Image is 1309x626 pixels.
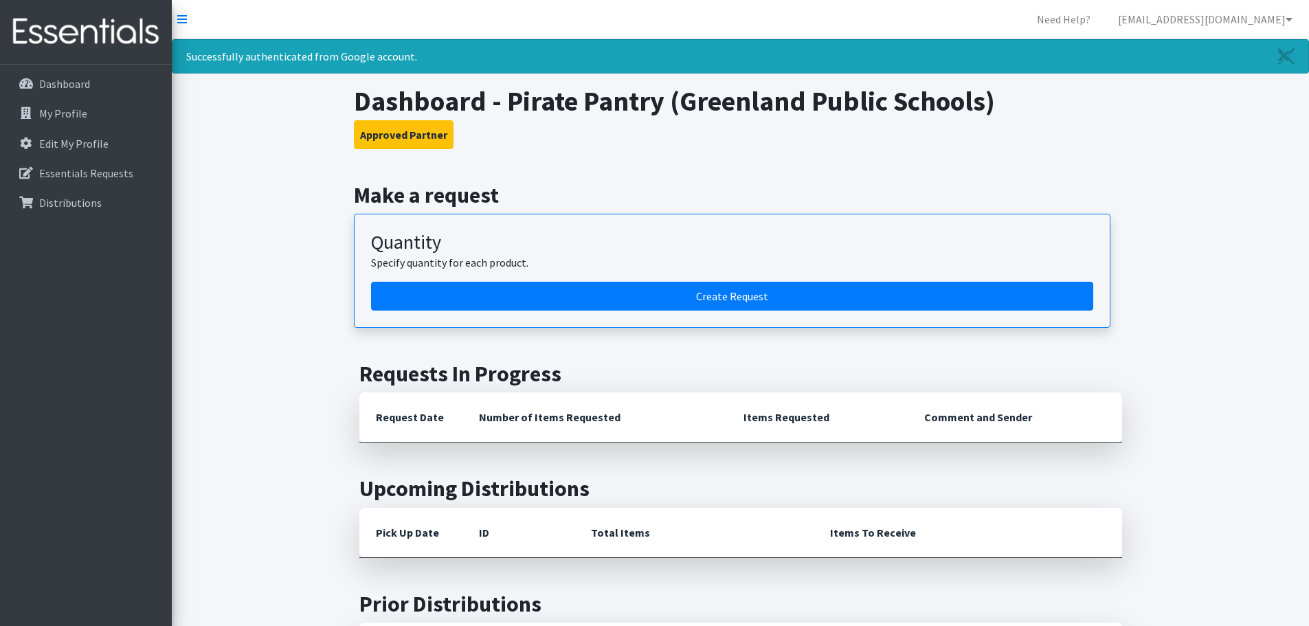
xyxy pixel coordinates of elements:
[39,107,87,120] p: My Profile
[727,392,908,443] th: Items Requested
[371,231,1093,254] h3: Quantity
[359,392,462,443] th: Request Date
[5,9,166,55] img: HumanEssentials
[908,392,1121,443] th: Comment and Sender
[39,166,133,180] p: Essentials Requests
[359,591,1122,617] h2: Prior Distributions
[371,282,1093,311] a: Create a request by quantity
[359,361,1122,387] h2: Requests In Progress
[172,39,1309,74] div: Successfully authenticated from Google account.
[5,159,166,187] a: Essentials Requests
[39,196,102,210] p: Distributions
[359,508,462,558] th: Pick Up Date
[371,254,1093,271] p: Specify quantity for each product.
[5,100,166,127] a: My Profile
[359,476,1122,502] h2: Upcoming Distributions
[1107,5,1304,33] a: [EMAIL_ADDRESS][DOMAIN_NAME]
[5,70,166,98] a: Dashboard
[462,392,728,443] th: Number of Items Requested
[462,508,574,558] th: ID
[354,182,1127,208] h2: Make a request
[354,120,454,149] button: Approved Partner
[39,137,109,150] p: Edit My Profile
[1026,5,1101,33] a: Need Help?
[574,508,814,558] th: Total Items
[1264,40,1308,73] a: Close
[354,85,1127,118] h1: Dashboard - Pirate Pantry (Greenland Public Schools)
[814,508,1122,558] th: Items To Receive
[39,77,90,91] p: Dashboard
[5,189,166,216] a: Distributions
[5,130,166,157] a: Edit My Profile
